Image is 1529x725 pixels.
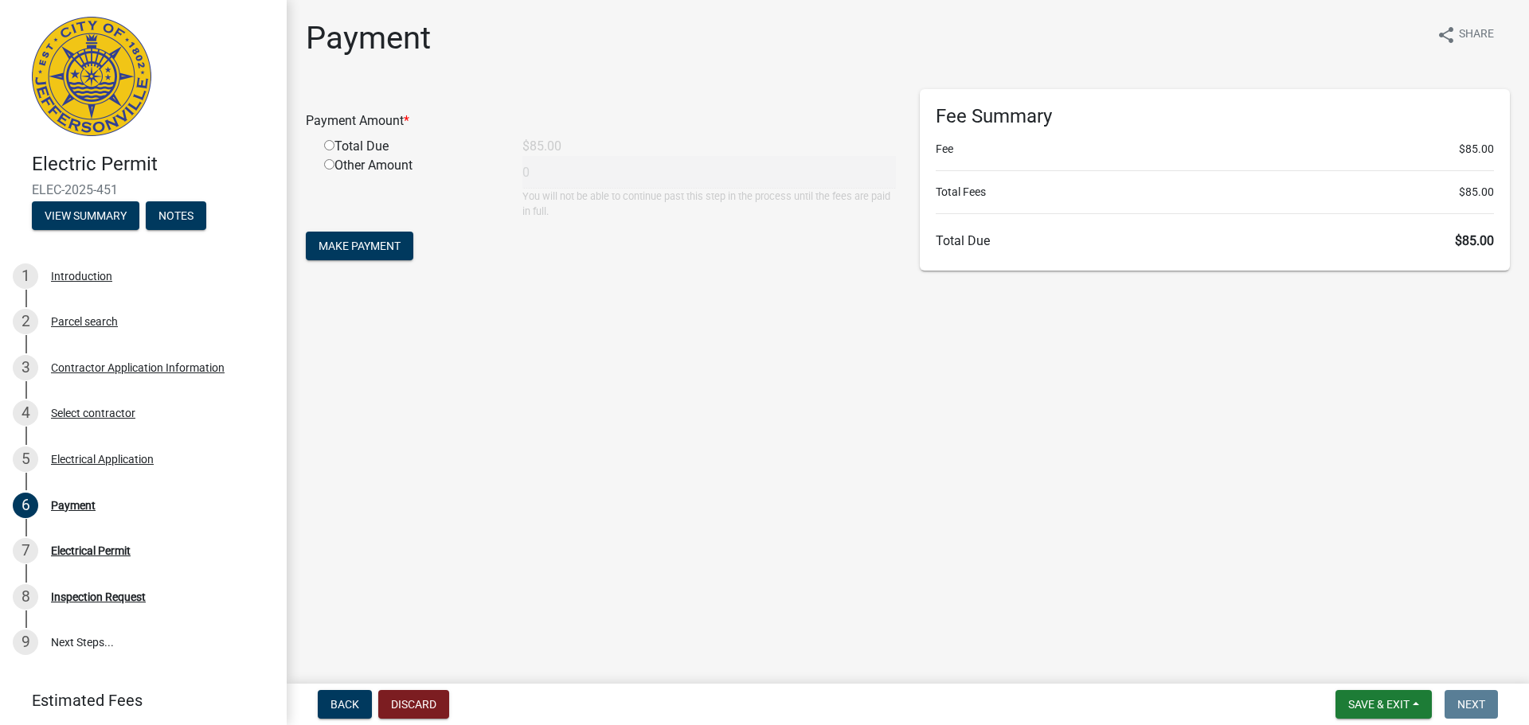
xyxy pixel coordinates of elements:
div: Contractor Application Information [51,362,225,373]
span: $85.00 [1459,184,1494,201]
span: Make Payment [319,240,401,252]
span: Save & Exit [1348,698,1410,711]
div: Introduction [51,271,112,282]
div: 4 [13,400,38,426]
h6: Fee Summary [936,105,1494,128]
div: 8 [13,584,38,610]
button: Make Payment [306,232,413,260]
li: Total Fees [936,184,1494,201]
span: $85.00 [1455,233,1494,248]
div: Electrical Permit [51,545,131,556]
span: Back [330,698,359,711]
div: Parcel search [51,316,118,327]
h1: Payment [306,19,431,57]
div: Select contractor [51,407,135,419]
span: $85.00 [1459,141,1494,158]
div: Electrical Application [51,454,154,465]
div: Total Due [312,137,510,156]
wm-modal-confirm: Notes [146,210,206,223]
div: 5 [13,446,38,472]
button: Notes [146,201,206,230]
div: 7 [13,538,38,563]
i: share [1437,25,1456,45]
button: shareShare [1424,19,1507,50]
span: ELEC-2025-451 [32,182,255,197]
div: Payment [51,500,96,511]
div: 2 [13,309,38,334]
span: Next [1457,698,1485,711]
button: Back [318,690,372,719]
button: Save & Exit [1335,690,1432,719]
div: 3 [13,355,38,380]
span: Share [1459,25,1494,45]
button: Discard [378,690,449,719]
div: Payment Amount [294,111,908,131]
button: View Summary [32,201,139,230]
h4: Electric Permit [32,153,274,176]
button: Next [1445,690,1498,719]
div: 6 [13,493,38,518]
div: 9 [13,630,38,655]
div: Other Amount [312,156,510,219]
a: Estimated Fees [13,684,261,716]
div: Inspection Request [51,591,146,602]
li: Fee [936,141,1494,158]
h6: Total Due [936,233,1494,248]
wm-modal-confirm: Summary [32,210,139,223]
div: 1 [13,263,38,289]
img: City of Jeffersonville, Indiana [32,17,151,136]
